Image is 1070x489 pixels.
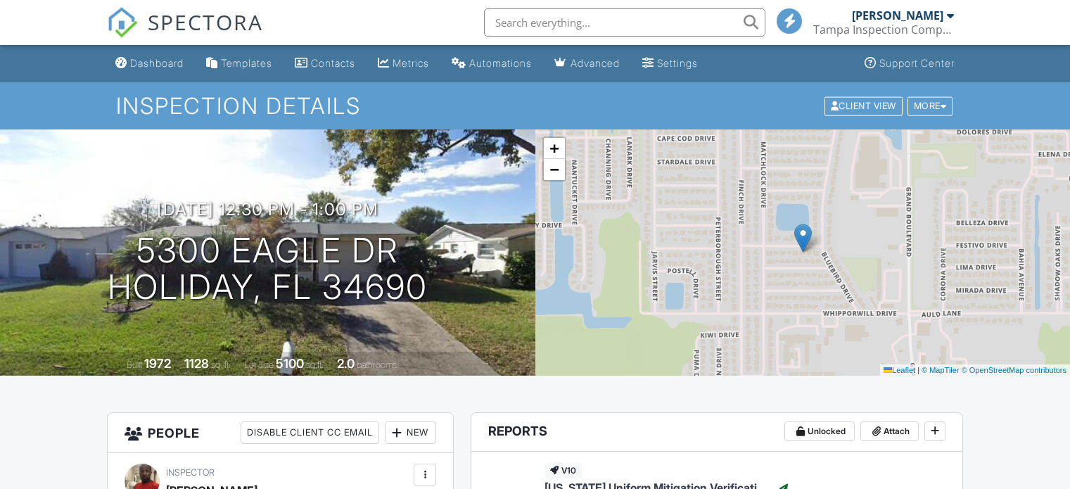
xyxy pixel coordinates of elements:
[130,57,184,69] div: Dashboard
[571,57,620,69] div: Advanced
[107,19,263,49] a: SPECTORA
[144,356,171,371] div: 1972
[907,96,953,115] div: More
[962,366,1066,374] a: © OpenStreetMap contributors
[813,23,954,37] div: Tampa Inspection Company
[446,51,537,77] a: Automations (Basic)
[794,224,812,253] img: Marker
[157,200,378,219] h3: [DATE] 12:30 pm - 1:00 pm
[549,51,625,77] a: Advanced
[127,360,142,370] span: Built
[922,366,960,374] a: © MapTiler
[884,366,915,374] a: Leaflet
[148,7,263,37] span: SPECTORA
[110,51,189,77] a: Dashboard
[657,57,698,69] div: Settings
[823,100,906,110] a: Client View
[311,57,355,69] div: Contacts
[917,366,919,374] span: |
[549,160,559,178] span: −
[276,356,304,371] div: 5100
[469,57,532,69] div: Automations
[372,51,435,77] a: Metrics
[184,356,209,371] div: 1128
[211,360,231,370] span: sq. ft.
[241,421,379,444] div: Disable Client CC Email
[108,232,428,307] h1: 5300 Eagle Dr Holiday, FL 34690
[859,51,960,77] a: Support Center
[879,57,955,69] div: Support Center
[357,360,397,370] span: bathrooms
[385,421,436,444] div: New
[484,8,765,37] input: Search everything...
[200,51,278,77] a: Templates
[393,57,429,69] div: Metrics
[852,8,943,23] div: [PERSON_NAME]
[166,467,215,478] span: Inspector
[824,96,903,115] div: Client View
[244,360,274,370] span: Lot Size
[116,94,954,118] h1: Inspection Details
[544,159,565,180] a: Zoom out
[306,360,324,370] span: sq.ft.
[221,57,272,69] div: Templates
[289,51,361,77] a: Contacts
[107,7,138,38] img: The Best Home Inspection Software - Spectora
[108,413,453,453] h3: People
[549,139,559,157] span: +
[637,51,703,77] a: Settings
[544,138,565,159] a: Zoom in
[337,356,355,371] div: 2.0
